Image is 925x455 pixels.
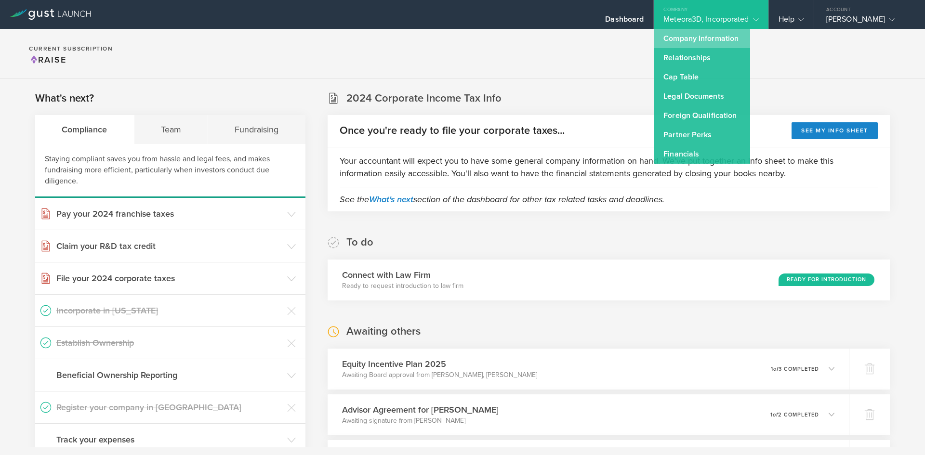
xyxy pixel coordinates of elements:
p: Awaiting signature from [PERSON_NAME] [342,416,499,426]
div: Staying compliant saves you from hassle and legal fees, and makes fundraising more efficient, par... [35,144,305,198]
h2: 2024 Corporate Income Tax Info [346,91,502,105]
button: See my info sheet [792,122,878,139]
div: Ready for Introduction [779,273,874,286]
h3: Establish Ownership [56,337,282,349]
h2: What's next? [35,91,94,105]
div: [PERSON_NAME] [826,14,908,29]
h3: Track your expenses [56,433,282,446]
em: See the section of the dashboard for other tax related tasks and deadlines. [340,194,664,205]
h3: Pay your 2024 franchise taxes [56,208,282,220]
div: Compliance [35,115,134,144]
em: of [773,412,778,418]
div: Team [134,115,209,144]
p: 1 2 completed [770,412,819,417]
div: Help [779,14,804,29]
div: Connect with Law FirmReady to request introduction to law firmReady for Introduction [328,260,890,300]
p: 1 3 completed [771,366,819,372]
h2: Awaiting others [346,325,421,338]
h2: Current Subscription [29,46,113,52]
h3: Beneficial Ownership Reporting [56,369,282,381]
a: What's next [369,194,413,205]
h3: Equity Incentive Plan 2025 [342,358,537,370]
h3: Incorporate in [US_STATE] [56,304,282,317]
div: Meteora3D, Incorporated [663,14,758,29]
h2: To do [346,235,373,249]
p: Ready to request introduction to law firm [342,281,463,291]
p: Your accountant will expect you to have some general company information on hand. We've put toget... [340,155,878,180]
h3: Claim your R&D tax credit [56,240,282,252]
h3: File your 2024 corporate taxes [56,272,282,285]
div: Fundraising [208,115,305,144]
div: Dashboard [605,14,644,29]
h3: Advisor Agreement for [PERSON_NAME] [342,403,499,416]
p: Awaiting Board approval from [PERSON_NAME], [PERSON_NAME] [342,370,537,380]
h3: Connect with Law Firm [342,269,463,281]
em: of [773,366,779,372]
span: Raise [29,54,66,65]
h2: Once you're ready to file your corporate taxes... [340,124,565,138]
h3: Register your company in [GEOGRAPHIC_DATA] [56,401,282,414]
